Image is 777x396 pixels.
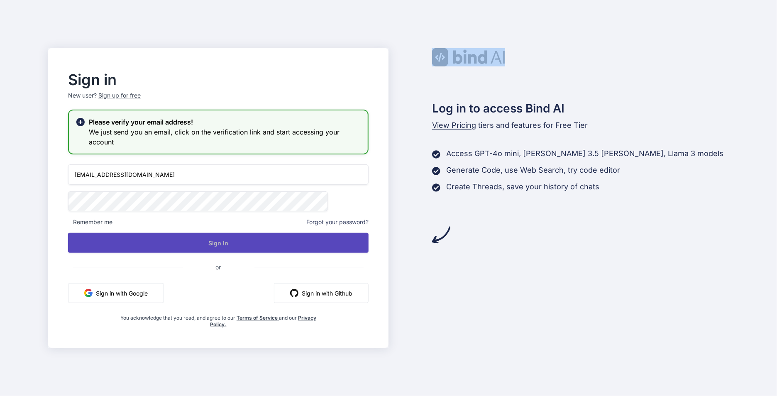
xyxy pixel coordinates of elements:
[432,120,729,131] p: tiers and features for Free Tier
[210,315,317,328] a: Privacy Policy.
[274,283,369,303] button: Sign in with Github
[68,233,369,253] button: Sign In
[89,127,361,147] h3: We just send you an email, click on the verification link and start accessing your account
[68,91,369,110] p: New user?
[68,283,164,303] button: Sign in with Google
[89,117,361,127] h2: Please verify your email address!
[446,181,599,193] p: Create Threads, save your history of chats
[98,91,141,100] div: Sign up for free
[432,226,450,244] img: arrow
[432,48,505,66] img: Bind AI logo
[68,218,112,226] span: Remember me
[68,73,369,86] h2: Sign in
[183,257,254,277] span: or
[68,164,369,185] input: Login or Email
[306,218,369,226] span: Forgot your password?
[237,315,279,321] a: Terms of Service
[118,310,319,328] div: You acknowledge that you read, and agree to our and our
[446,148,723,159] p: Access GPT-4o mini, [PERSON_NAME] 3.5 [PERSON_NAME], Llama 3 models
[432,121,476,130] span: View Pricing
[432,100,729,117] h2: Log in to access Bind AI
[290,289,298,297] img: github
[446,164,620,176] p: Generate Code, use Web Search, try code editor
[84,289,93,297] img: google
